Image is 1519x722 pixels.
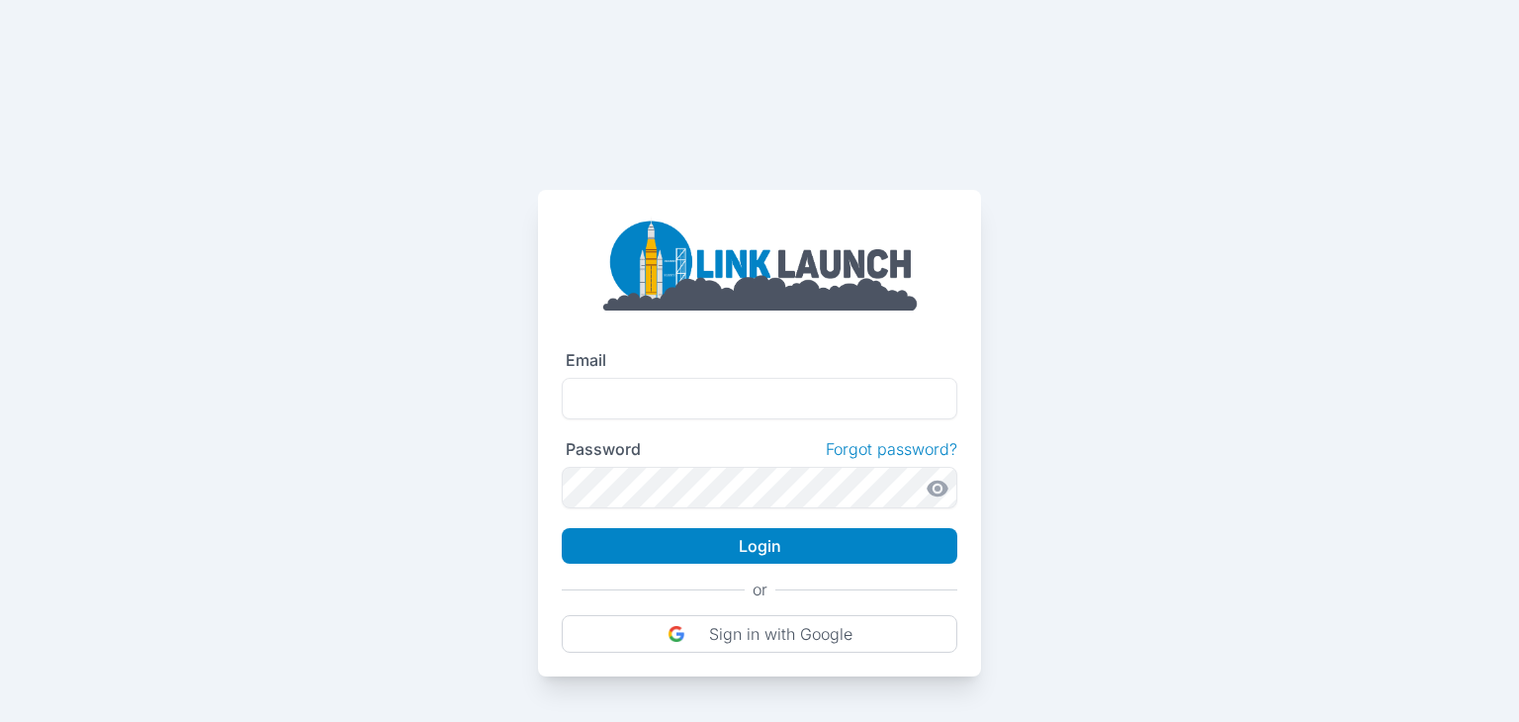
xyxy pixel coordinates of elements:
[826,439,957,459] a: Forgot password?
[601,214,918,311] img: linklaunch_big.2e5cdd30.png
[566,350,606,370] label: Email
[562,615,957,653] button: Sign in with Google
[709,624,852,644] p: Sign in with Google
[753,580,767,599] p: or
[566,439,641,459] label: Password
[562,528,957,564] button: Login
[668,625,685,643] img: DIz4rYaBO0VM93JpwbwaJtqNfEsbwZFgEL50VtgcJLBV6wK9aKtfd+cEkvuBfcC37k9h8VGR+csPdltgAAAABJRU5ErkJggg==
